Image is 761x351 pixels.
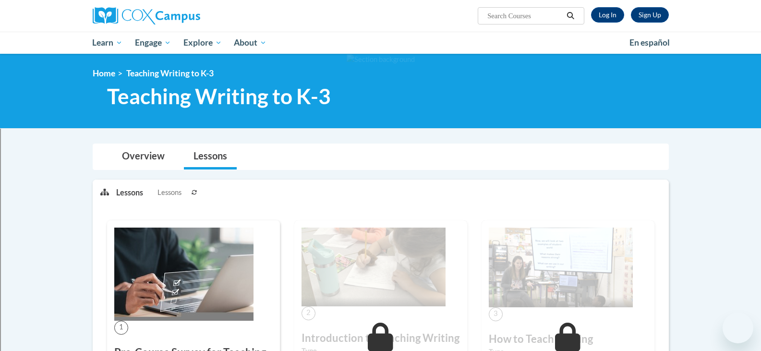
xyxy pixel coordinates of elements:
[591,7,624,23] a: Log In
[177,32,228,54] a: Explore
[107,84,331,109] span: Teaching Writing to K-3
[486,10,563,22] input: Search Courses
[347,54,415,65] img: Section background
[234,37,266,48] span: About
[228,32,273,54] a: About
[78,32,683,54] div: Main menu
[135,37,171,48] span: Engage
[126,68,214,78] span: Teaching Writing to K-3
[563,10,578,22] button: Search
[93,68,115,78] a: Home
[183,37,222,48] span: Explore
[629,37,670,48] span: En español
[92,37,122,48] span: Learn
[623,33,676,53] a: En español
[86,32,129,54] a: Learn
[93,7,275,24] a: Cox Campus
[129,32,177,54] a: Engage
[93,7,200,24] img: Cox Campus
[631,7,669,23] a: Register
[723,313,753,343] iframe: Button to launch messaging window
